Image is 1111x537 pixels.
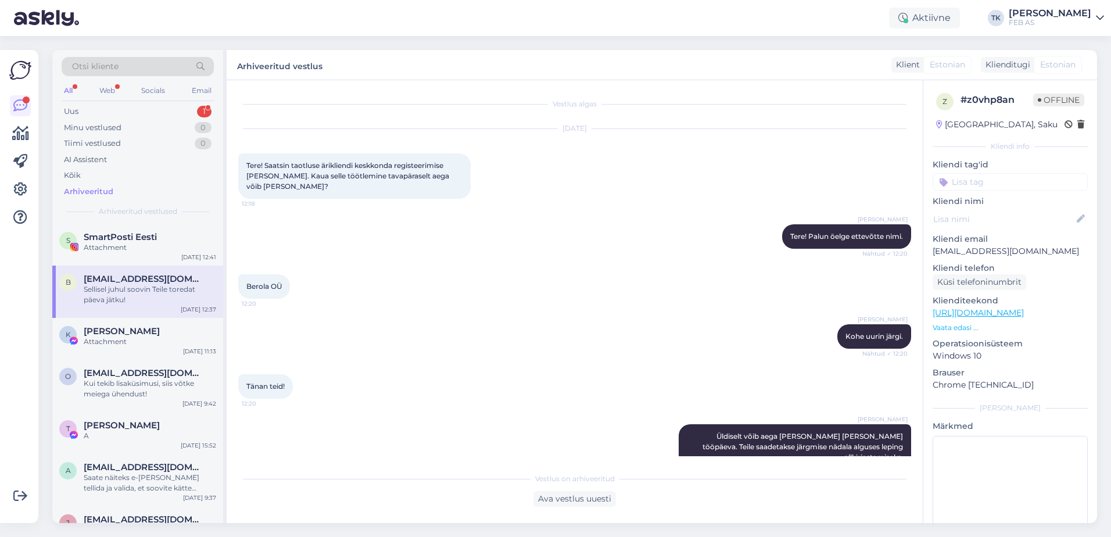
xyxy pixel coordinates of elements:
[933,307,1024,318] a: [URL][DOMAIN_NAME]
[933,262,1088,274] p: Kliendi telefon
[933,350,1088,362] p: Windows 10
[64,154,107,166] div: AI Assistent
[933,141,1088,152] div: Kliendi info
[242,399,285,408] span: 12:20
[933,367,1088,379] p: Brauser
[936,119,1058,131] div: [GEOGRAPHIC_DATA], Saku
[183,347,216,356] div: [DATE] 11:13
[889,8,960,28] div: Aktiivne
[99,206,177,217] span: Arhiveeritud vestlused
[933,295,1088,307] p: Klienditeekond
[891,59,920,71] div: Klient
[858,315,908,324] span: [PERSON_NAME]
[933,173,1088,191] input: Lisa tag
[182,399,216,408] div: [DATE] 9:42
[862,349,908,358] span: Nähtud ✓ 12:20
[84,326,160,336] span: Kaido Rao
[933,213,1074,225] input: Lisa nimi
[237,57,322,73] label: Arhiveeritud vestlus
[535,474,615,484] span: Vestlus on arhiveeritud
[961,93,1033,107] div: # z0vhp8an
[195,138,212,149] div: 0
[64,186,113,198] div: Arhiveeritud
[181,253,216,262] div: [DATE] 12:41
[238,123,911,134] div: [DATE]
[930,59,965,71] span: Estonian
[84,336,216,347] div: Attachment
[139,83,167,98] div: Socials
[84,284,216,305] div: Sellisel juhul soovin Teile toredat päeva jätku!
[195,122,212,134] div: 0
[862,249,908,258] span: Nähtud ✓ 12:20
[933,274,1026,290] div: Küsi telefoninumbrit
[1009,18,1091,27] div: FEB AS
[790,232,903,241] span: Tere! Palun öelge ettevõtte nimi.
[84,462,205,472] span: andali@mail.ru
[933,245,1088,257] p: [EMAIL_ADDRESS][DOMAIN_NAME]
[84,431,216,441] div: A
[65,372,71,381] span: o
[1009,9,1104,27] a: [PERSON_NAME]FEB AS
[181,441,216,450] div: [DATE] 15:52
[858,415,908,424] span: [PERSON_NAME]
[238,99,911,109] div: Vestlus algas
[246,382,285,391] span: Tänan teid!
[183,493,216,502] div: [DATE] 9:37
[64,122,121,134] div: Minu vestlused
[84,472,216,493] div: Saate näiteks e-[PERSON_NAME] tellida ja valida, et soovite kätte [PERSON_NAME] kaupluses. Siis s...
[1033,94,1084,106] span: Offline
[933,159,1088,171] p: Kliendi tag'id
[933,379,1088,391] p: Chrome [TECHNICAL_ID]
[181,305,216,314] div: [DATE] 12:37
[84,242,216,253] div: Attachment
[933,420,1088,432] p: Märkmed
[84,274,205,284] span: berolaenterprise@outlook.com
[84,514,205,525] span: jurka056@hitmail.com
[97,83,117,98] div: Web
[933,403,1088,413] div: [PERSON_NAME]
[84,420,160,431] span: Tokkicha Ibrahim Tofiq
[933,233,1088,245] p: Kliendi email
[66,424,70,433] span: T
[84,368,205,378] span: ojasoo@icloud.com
[72,60,119,73] span: Otsi kliente
[84,378,216,399] div: Kui tekib lisaküsimusi, siis võtke meiega ühendust!
[66,330,71,339] span: K
[66,466,71,475] span: a
[189,83,214,98] div: Email
[533,491,616,507] div: Ava vestlus uuesti
[1009,9,1091,18] div: [PERSON_NAME]
[9,59,31,81] img: Askly Logo
[64,170,81,181] div: Kõik
[703,432,905,461] span: Üldiselt võib aega [PERSON_NAME] [PERSON_NAME] tööpäeva. Teile saadetakse järgmise nädala alguses...
[66,518,70,527] span: j
[988,10,1004,26] div: TK
[942,97,947,106] span: z
[845,332,903,341] span: Kohe uurin järgi.
[84,232,157,242] span: SmartPosti Eesti
[858,215,908,224] span: [PERSON_NAME]
[1040,59,1076,71] span: Estonian
[246,161,451,191] span: Tere! Saatsin taotluse ärikliendi keskkonda registeerimise [PERSON_NAME]. Kaua selle töötlemine t...
[64,138,121,149] div: Tiimi vestlused
[197,106,212,117] div: 1
[62,83,75,98] div: All
[933,323,1088,333] p: Vaata edasi ...
[933,195,1088,207] p: Kliendi nimi
[242,199,285,208] span: 12:18
[246,282,282,291] span: Berola OÜ
[242,299,285,308] span: 12:20
[64,106,78,117] div: Uus
[66,278,71,287] span: b
[981,59,1030,71] div: Klienditugi
[933,338,1088,350] p: Operatsioonisüsteem
[66,236,70,245] span: S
